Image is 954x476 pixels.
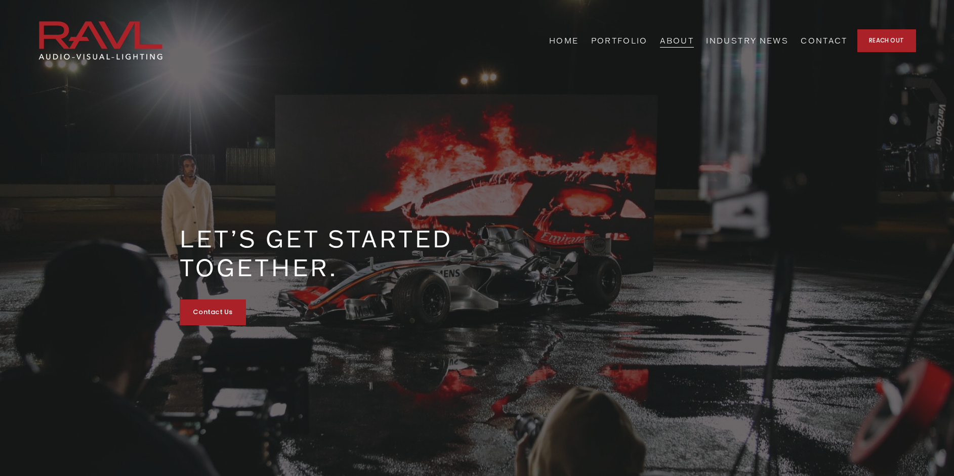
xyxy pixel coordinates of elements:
[660,33,694,49] a: ABOUT
[180,224,477,282] h3: LET’S GET STARTED TOGETHER.
[706,33,788,49] a: INDUSTRY NEWS
[180,299,246,325] a: Contact Us
[801,33,847,49] a: CONTACT
[38,21,162,60] img: RAVL | Sound, Video, Lighting &amp; IT Services for Events, Los Angeles
[549,33,578,49] a: HOME
[857,29,916,52] a: REACH OUT
[591,33,648,49] a: PORTFOLIO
